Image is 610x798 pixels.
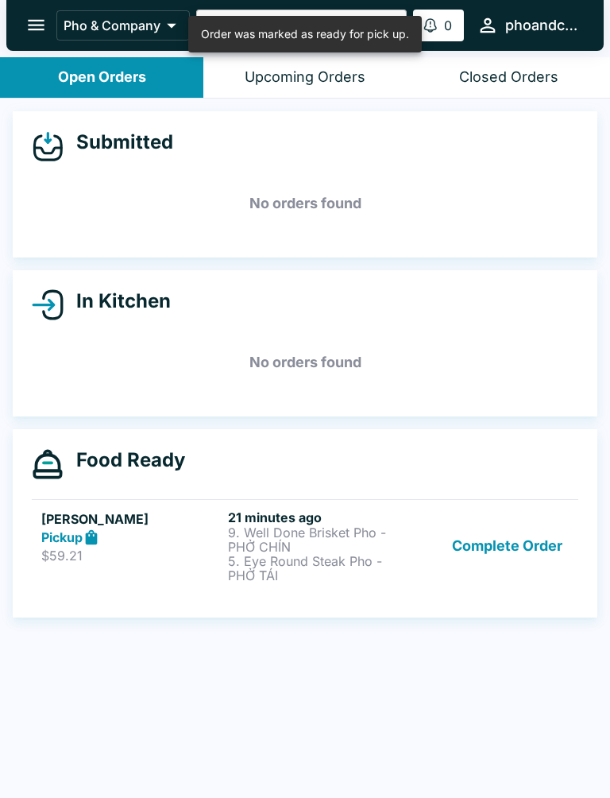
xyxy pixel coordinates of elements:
p: $59.21 [41,548,222,564]
h5: No orders found [32,334,578,391]
button: open drawer [16,5,56,45]
a: [PERSON_NAME]Pickup$59.2121 minutes ago9. Well Done Brisket Pho - PHỞ CHÍN5. Eye Round Steak Pho ... [32,499,578,592]
h6: 21 minutes ago [228,509,408,525]
p: 9. Well Done Brisket Pho - PHỞ CHÍN [228,525,408,554]
div: Closed Orders [459,68,558,87]
div: Order was marked as ready for pick up. [201,21,409,48]
h4: Food Ready [64,448,185,472]
p: 0 [444,17,452,33]
p: 5. Eye Round Steak Pho - PHỞ TÁI [228,554,408,583]
h5: No orders found [32,175,578,232]
h4: Submitted [64,130,173,154]
h4: In Kitchen [64,289,171,313]
p: Pho & Company [64,17,160,33]
div: phoandcompany [505,16,578,35]
button: Complete Order [446,509,569,583]
h5: [PERSON_NAME] [41,509,222,529]
div: Open Orders [58,68,146,87]
button: Pho & Company [56,10,190,41]
strong: Pickup [41,529,83,545]
button: phoandcompany [470,8,585,42]
div: Upcoming Orders [245,68,365,87]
